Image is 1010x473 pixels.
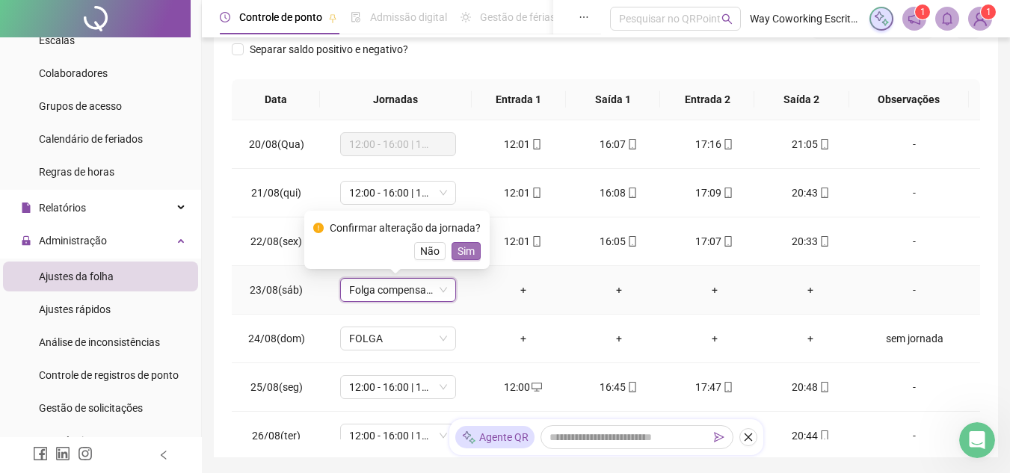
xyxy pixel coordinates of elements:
span: Escalas [39,34,75,46]
div: 16:05 [583,233,655,250]
sup: 1 [915,4,930,19]
span: file [21,203,31,213]
div: 17:09 [679,185,751,201]
span: pushpin [328,13,337,22]
span: - [913,138,916,150]
span: mobile [626,188,638,198]
div: 20:43 [775,185,846,201]
span: Administração [39,235,107,247]
div: 12:01 [487,185,559,201]
div: - [870,427,958,444]
th: Entrada 1 [472,79,566,120]
span: 12:00 - 16:00 | 17:00 - 21:00 [349,133,447,155]
div: - [870,185,958,201]
span: Sim [458,243,475,259]
span: 22/08(sex) [250,235,302,247]
span: 26/08(ter) [252,430,301,442]
span: Análise de inconsistências [39,336,160,348]
span: facebook [33,446,48,461]
span: send [714,432,724,442]
span: 16:07 [600,138,626,150]
sup: Atualize o seu contato no menu Meus Dados [981,4,996,19]
div: + [487,282,559,298]
span: Admissão digital [370,11,447,23]
th: Jornadas [320,79,472,120]
span: instagram [78,446,93,461]
img: 85215 [969,7,991,30]
span: bell [940,12,954,25]
span: mobile [530,236,542,247]
div: Agente QR [455,426,535,448]
span: mobile [530,139,542,149]
span: lock [21,235,31,246]
span: 20/08(Qua) [249,138,304,150]
span: 1 [920,7,926,17]
span: 12:00 - 16:00 | 17:00 - 21:00 [349,182,447,204]
span: desktop [530,382,542,392]
div: 16:08 [583,185,655,201]
div: + [679,330,751,347]
span: mobile [626,236,638,247]
span: sun [461,12,471,22]
span: 17:16 [695,138,721,150]
span: clock-circle [220,12,230,22]
th: Entrada 2 [660,79,754,120]
span: search [721,13,733,25]
span: Grupos de acesso [39,100,122,112]
span: 12:01 [504,138,530,150]
span: mobile [721,236,733,247]
span: 21:05 [792,138,818,150]
span: mobile [626,382,638,392]
div: + [583,330,655,347]
span: left [158,450,169,460]
div: + [487,330,559,347]
span: mobile [818,139,830,149]
span: mobile [818,236,830,247]
span: Relatórios [39,202,86,214]
th: Observações [849,79,969,120]
span: Controle de registros de ponto [39,369,179,381]
th: Saída 2 [754,79,849,120]
th: Data [232,79,320,120]
div: 12:00 [487,379,559,395]
div: 20:33 [775,233,846,250]
div: + [583,282,655,298]
span: mobile [721,188,733,198]
div: - [870,282,958,298]
span: Colaboradores [39,67,108,79]
div: 17:47 [679,379,751,395]
span: file-done [351,12,361,22]
div: - [870,233,958,250]
span: close [743,432,754,442]
div: 16:45 [583,379,655,395]
span: linkedin [55,446,70,461]
span: 25/08(seg) [250,381,303,393]
span: 21/08(qui) [251,187,301,199]
img: sparkle-icon.fc2bf0ac1784a2077858766a79e2daf3.svg [461,430,476,445]
button: Não [414,242,446,260]
div: 12:01 [487,233,559,250]
span: 12:00 - 16:00 | 17:00 - 21:00 [349,424,447,447]
span: 24/08(dom) [248,333,305,344]
div: Confirmar alteração da jornada? [330,220,481,236]
div: + [679,282,751,298]
span: 1 [986,7,991,17]
img: sparkle-icon.fc2bf0ac1784a2077858766a79e2daf3.svg [873,10,890,27]
span: Folga compensatória [349,279,447,301]
div: 20:48 [775,379,846,395]
button: Sim [452,242,481,260]
span: Observações [861,91,957,108]
div: 20:44 [775,427,846,444]
span: Controle de ponto [239,11,322,23]
span: mobile [530,188,542,198]
span: Gestão de férias [480,11,555,23]
span: Separar saldo positivo e negativo? [244,41,414,58]
span: 23/08(sáb) [250,284,303,296]
span: 12:00 - 16:00 | 17:00 - 21:00 [349,376,447,398]
span: exclamation-circle [313,223,324,233]
span: Ocorrências [39,435,95,447]
span: Não [420,243,440,259]
span: FOLGA [349,327,447,350]
div: - [870,379,958,395]
div: + [775,330,846,347]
